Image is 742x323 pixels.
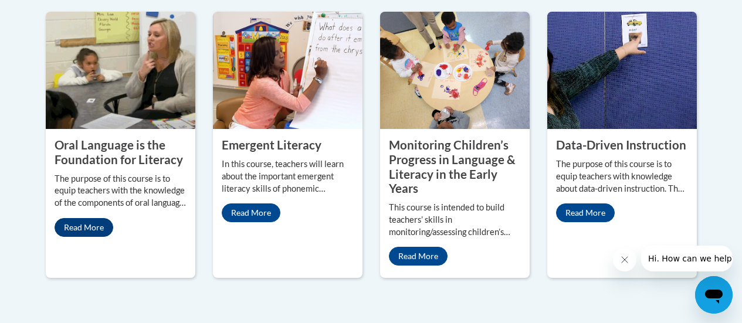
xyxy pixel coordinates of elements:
img: Oral Language is the Foundation for Literacy [46,12,195,129]
iframe: Button to launch messaging window [695,276,733,314]
p: In this course, teachers will learn about the important emergent literacy skills of phonemic awar... [222,158,354,195]
property: Emergent Literacy [222,138,321,152]
img: Emergent Literacy [213,12,362,129]
a: Read More [556,203,615,222]
p: The purpose of this course is to equip teachers with knowledge about data-driven instruction. The... [556,158,688,195]
img: Data-Driven Instruction [547,12,697,129]
p: The purpose of this course is to equip teachers with the knowledge of the components of oral lang... [55,173,187,210]
property: Oral Language is the Foundation for Literacy [55,138,183,166]
a: Read More [222,203,280,222]
iframe: Message from company [641,246,733,271]
a: Read More [389,247,448,266]
a: Read More [55,218,113,237]
property: Data-Driven Instruction [556,138,686,152]
img: Monitoring Children’s Progress in Language & Literacy in the Early Years [380,12,530,129]
iframe: Close message [613,248,636,271]
span: Hi. How can we help? [7,8,95,18]
p: This course is intended to build teachers’ skills in monitoring/assessing children’s developmenta... [389,202,521,239]
property: Monitoring Children’s Progress in Language & Literacy in the Early Years [389,138,516,195]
